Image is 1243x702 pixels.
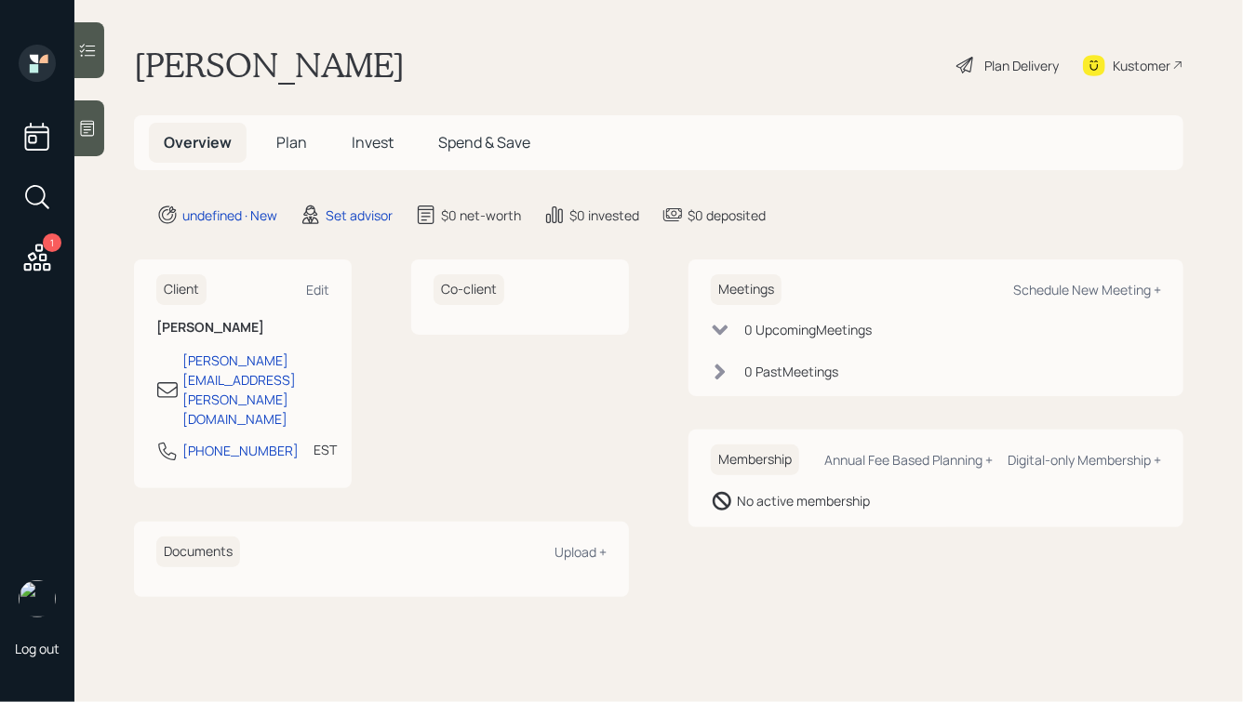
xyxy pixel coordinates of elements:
[156,320,329,336] h6: [PERSON_NAME]
[1013,281,1161,298] div: Schedule New Meeting +
[744,362,838,381] div: 0 Past Meeting s
[314,440,337,459] div: EST
[824,451,993,469] div: Annual Fee Based Planning +
[134,45,405,86] h1: [PERSON_NAME]
[19,580,56,617] img: hunter_neumayer.jpg
[156,536,240,567] h6: Documents
[182,441,299,460] div: [PHONE_NUMBER]
[182,205,277,225] div: undefined · New
[434,274,504,305] h6: Co-client
[744,320,872,339] div: 0 Upcoming Meeting s
[569,205,639,225] div: $0 invested
[182,351,329,429] div: [PERSON_NAME][EMAIL_ADDRESS][PERSON_NAME][DOMAIN_NAME]
[306,281,329,298] div: Edit
[15,640,60,657] div: Log out
[737,491,870,510] div: No active membership
[326,205,393,225] div: Set advisor
[711,444,799,475] h6: Membership
[711,274,782,305] h6: Meetings
[352,132,394,152] span: Invest
[688,205,766,225] div: $0 deposited
[276,132,307,152] span: Plan
[156,274,207,305] h6: Client
[438,132,530,152] span: Spend & Save
[164,132,232,152] span: Overview
[1113,56,1170,75] div: Kustomer
[555,543,607,561] div: Upload +
[1008,451,1161,469] div: Digital-only Membership +
[984,56,1059,75] div: Plan Delivery
[441,205,521,225] div: $0 net-worth
[43,233,61,252] div: 1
